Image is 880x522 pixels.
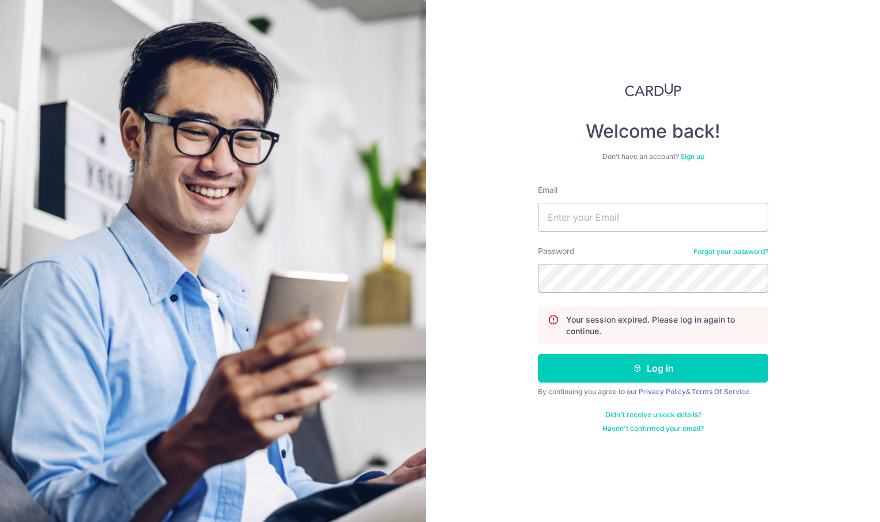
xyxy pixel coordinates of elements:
[602,424,704,433] a: Haven't confirmed your email?
[566,314,758,337] p: Your session expired. Please log in again to continue.
[538,387,768,396] div: By continuing you agree to our &
[538,354,768,383] button: Log in
[605,410,701,419] a: Didn't receive unlock details?
[538,245,575,257] label: Password
[538,203,768,232] input: Enter your Email
[639,387,686,396] a: Privacy Policy
[693,247,768,256] a: Forgot your password?
[538,184,557,196] label: Email
[538,152,768,161] div: Don’t have an account?
[625,83,681,97] img: CardUp Logo
[692,387,749,396] a: Terms Of Service
[680,152,704,161] a: Sign up
[538,120,768,143] h4: Welcome back!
